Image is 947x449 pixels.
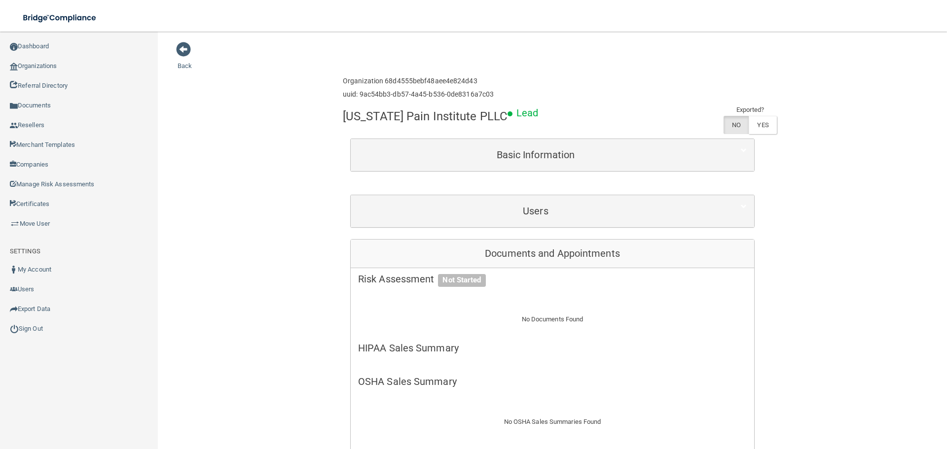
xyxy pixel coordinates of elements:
[358,343,747,353] h5: HIPAA Sales Summary
[351,302,754,337] div: No Documents Found
[10,219,20,229] img: briefcase.64adab9b.png
[10,266,18,274] img: ic_user_dark.df1a06c3.png
[358,206,713,216] h5: Users
[15,8,106,28] img: bridge_compliance_login_screen.278c3ca4.svg
[10,245,40,257] label: SETTINGS
[343,77,494,85] h6: Organization 68d4555bebf48aee4e824d43
[10,305,18,313] img: icon-export.b9366987.png
[10,63,18,70] img: organization-icon.f8decf85.png
[10,122,18,130] img: ic_reseller.de258add.png
[358,200,747,222] a: Users
[343,91,494,98] h6: uuid: 9ac54bb3-db57-4a45-b536-0de8316a7c03
[724,104,777,116] td: Exported?
[516,104,538,122] p: Lead
[351,240,754,268] div: Documents and Appointments
[358,274,747,284] h5: Risk Assessment
[358,376,747,387] h5: OSHA Sales Summary
[358,144,747,166] a: Basic Information
[724,116,749,134] label: NO
[178,50,192,69] a: Back
[438,274,485,287] span: Not Started
[10,285,18,293] img: icon-users.e205127d.png
[10,324,19,333] img: ic_power_dark.7ecde6b1.png
[351,404,754,440] div: No OSHA Sales Summaries Found
[343,110,508,123] h4: [US_STATE] Pain Institute PLLC
[10,43,18,51] img: ic_dashboard_dark.d01f4a41.png
[10,102,18,110] img: icon-documents.8dae5593.png
[749,116,776,134] label: YES
[358,149,713,160] h5: Basic Information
